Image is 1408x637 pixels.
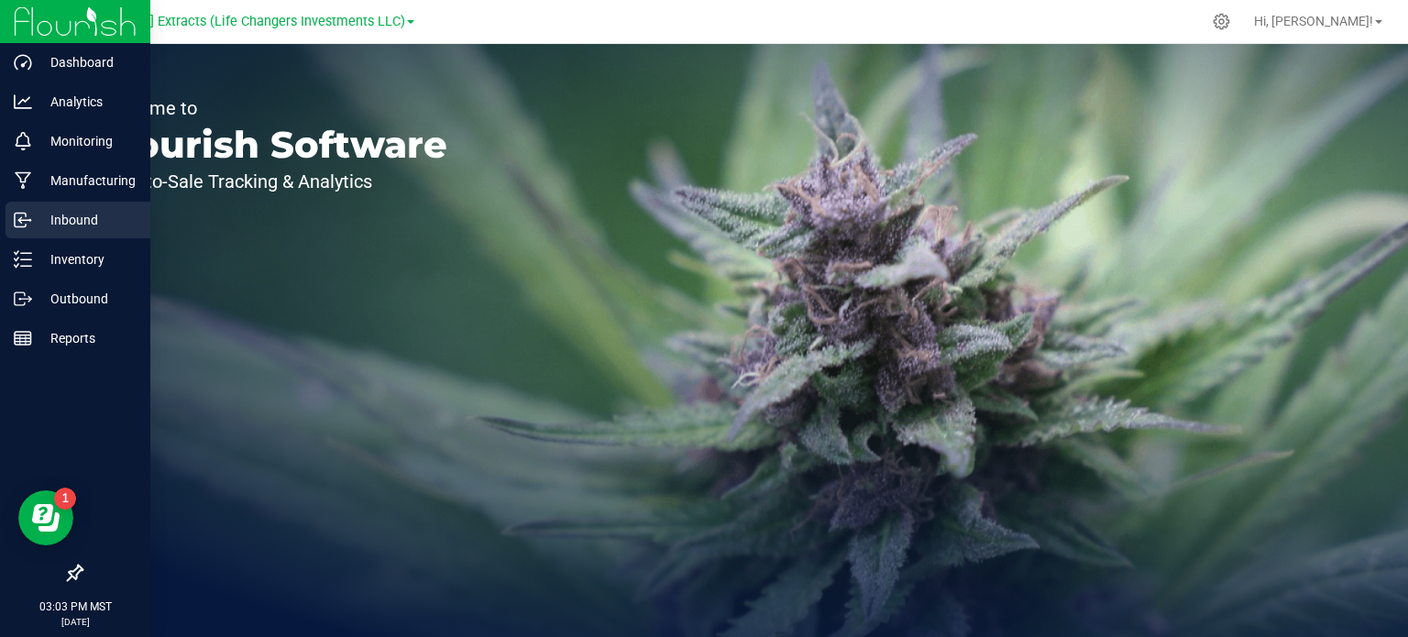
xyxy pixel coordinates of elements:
p: Reports [32,327,142,349]
p: Monitoring [32,130,142,152]
iframe: Resource center [18,490,73,545]
p: Seed-to-Sale Tracking & Analytics [99,172,447,191]
inline-svg: Reports [14,329,32,347]
inline-svg: Analytics [14,93,32,111]
inline-svg: Dashboard [14,53,32,71]
inline-svg: Outbound [14,290,32,308]
p: Inbound [32,209,142,231]
p: Inventory [32,248,142,270]
p: Outbound [32,288,142,310]
span: [PERSON_NAME] Extracts (Life Changers Investments LLC) [53,14,405,29]
p: Dashboard [32,51,142,73]
p: [DATE] [8,615,142,629]
p: Flourish Software [99,126,447,163]
inline-svg: Manufacturing [14,171,32,190]
p: 03:03 PM MST [8,599,142,615]
inline-svg: Inbound [14,211,32,229]
div: Manage settings [1210,13,1233,30]
inline-svg: Monitoring [14,132,32,150]
p: Welcome to [99,99,447,117]
iframe: Resource center unread badge [54,488,76,510]
span: Hi, [PERSON_NAME]! [1254,14,1373,28]
p: Manufacturing [32,170,142,192]
p: Analytics [32,91,142,113]
inline-svg: Inventory [14,250,32,269]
